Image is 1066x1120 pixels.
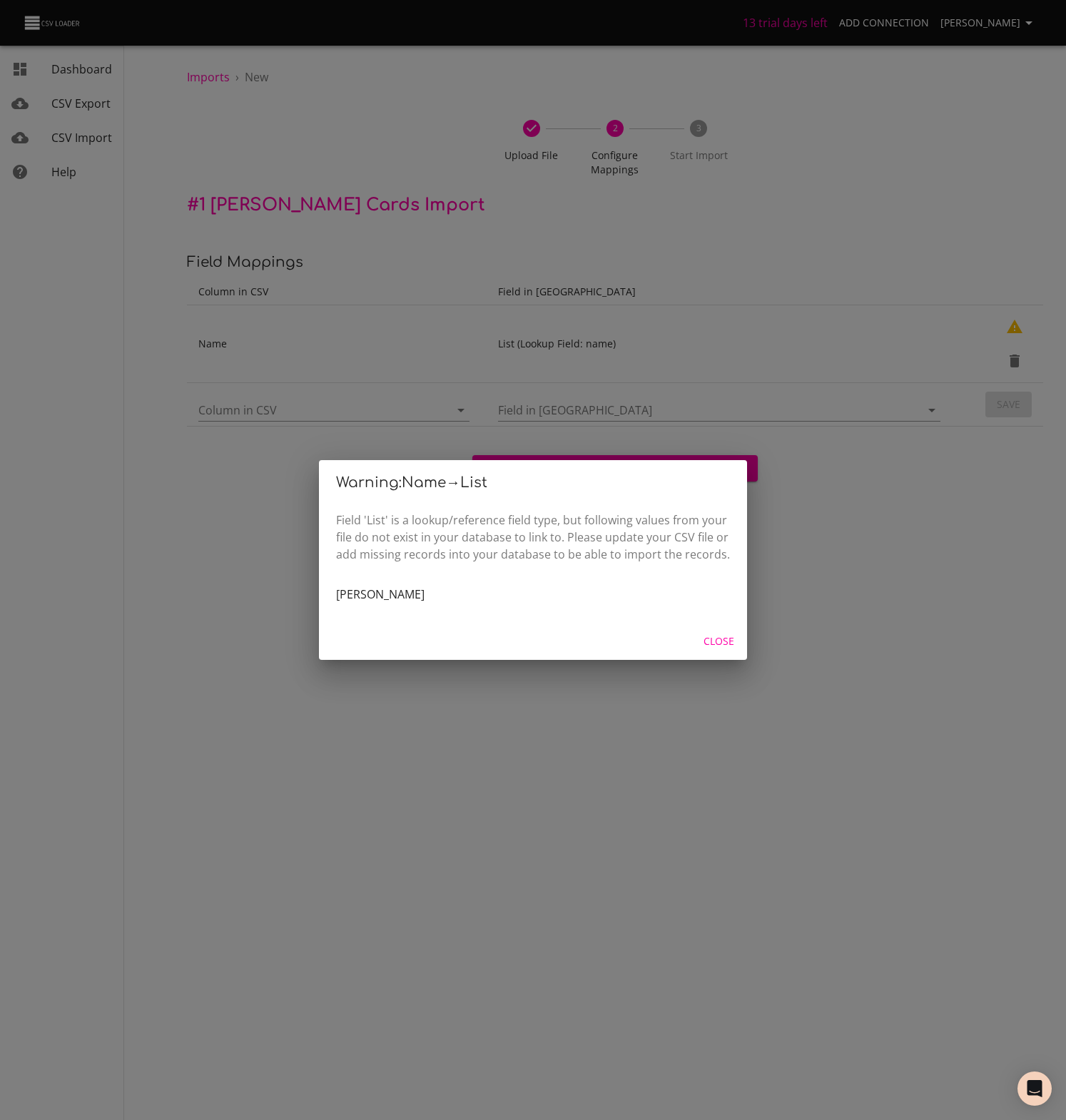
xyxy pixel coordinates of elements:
[1017,1071,1052,1106] div: Open Intercom Messenger
[701,633,736,651] span: Close
[696,628,741,655] button: Close
[336,586,425,602] span: [PERSON_NAME]
[336,472,730,494] h2: Warning: Name → List
[336,511,730,563] p: Field 'List' is a lookup/reference field type, but following values from your file do not exist i...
